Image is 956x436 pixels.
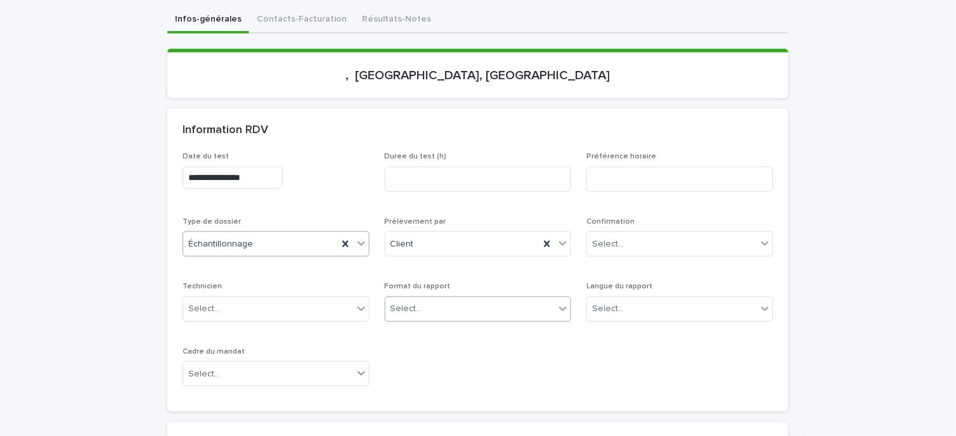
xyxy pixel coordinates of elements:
button: Contacts-Facturation [249,7,354,34]
button: Infos-générales [167,7,249,34]
button: Résultats-Notes [354,7,439,34]
div: Select... [592,238,624,251]
span: Cadre du mandat [183,348,245,356]
div: Select... [188,302,220,316]
span: Confirmation [586,218,635,226]
span: Date du test [183,153,229,160]
span: Langue du rapport [586,283,652,290]
p: , [GEOGRAPHIC_DATA], [GEOGRAPHIC_DATA] [183,68,773,83]
div: Select... [391,302,422,316]
span: Client [391,238,414,251]
span: Duree du test (h) [385,153,447,160]
h2: Information RDV [183,124,268,138]
span: Format du rapport [385,283,451,290]
span: Préférence horaire [586,153,656,160]
div: Select... [592,302,624,316]
div: Select... [188,368,220,381]
span: Prélèvement par [385,218,446,226]
span: Type de dossier [183,218,241,226]
span: Échantillonnage [188,238,253,251]
span: Technicien [183,283,222,290]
